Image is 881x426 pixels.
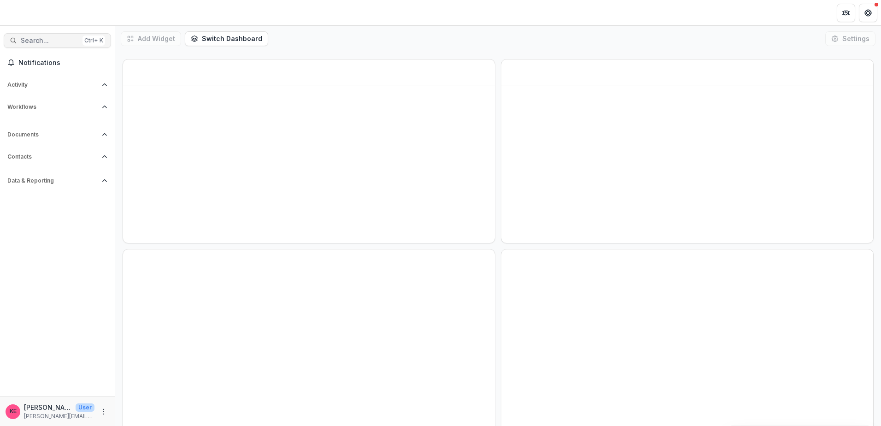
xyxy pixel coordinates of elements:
[4,149,111,164] button: Open Contacts
[837,4,855,22] button: Partners
[4,55,111,70] button: Notifications
[24,402,72,412] p: [PERSON_NAME]
[18,59,107,67] span: Notifications
[4,33,111,48] button: Search...
[119,6,158,19] nav: breadcrumb
[4,127,111,142] button: Open Documents
[10,408,17,414] div: Katie E
[825,31,875,46] button: Settings
[7,82,98,88] span: Activity
[859,4,877,22] button: Get Help
[98,406,109,417] button: More
[185,31,268,46] button: Switch Dashboard
[24,412,94,420] p: [PERSON_NAME][EMAIL_ADDRESS][DOMAIN_NAME]
[82,35,105,46] div: Ctrl + K
[7,104,98,110] span: Workflows
[4,100,111,114] button: Open Workflows
[4,173,111,188] button: Open Data & Reporting
[7,177,98,184] span: Data & Reporting
[21,37,79,45] span: Search...
[7,154,98,160] span: Contacts
[76,403,94,412] p: User
[7,131,98,138] span: Documents
[4,77,111,92] button: Open Activity
[121,31,181,46] button: Add Widget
